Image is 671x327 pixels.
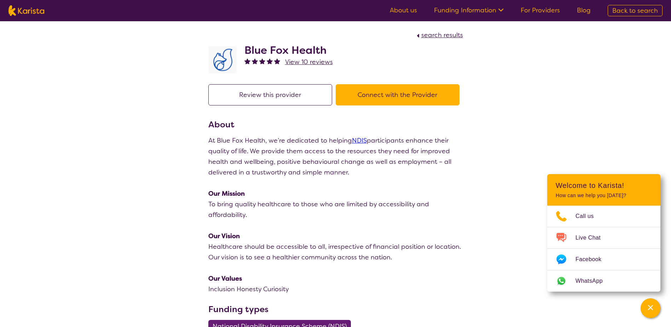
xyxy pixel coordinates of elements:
[421,31,463,39] span: search results
[244,44,333,57] h2: Blue Fox Health
[208,84,332,105] button: Review this provider
[208,189,245,198] strong: Our Mission
[556,193,652,199] p: How can we help you [DATE]?
[208,303,463,316] h3: Funding types
[434,6,504,15] a: Funding Information
[208,118,463,131] h3: About
[8,5,44,16] img: Karista logo
[267,58,273,64] img: fullstar
[336,91,463,99] a: Connect with the Provider
[208,46,237,73] img: lyehhyr6avbivpacwqcf.png
[575,276,611,286] span: WhatsApp
[208,232,240,240] strong: Our Vision
[390,6,417,15] a: About us
[608,5,663,16] a: Back to search
[556,181,652,190] h2: Welcome to Karista!
[415,31,463,39] a: search results
[285,58,333,66] span: View 10 reviews
[352,136,367,145] a: NDIS
[208,91,336,99] a: Review this provider
[244,58,250,64] img: fullstar
[208,284,463,294] p: Inclusion Honesty Curiosity
[547,174,660,292] div: Channel Menu
[274,58,280,64] img: fullstar
[208,241,463,263] p: Healthcare should be accessible to all, irrespective of financial position or location. Our visio...
[641,298,660,318] button: Channel Menu
[252,58,258,64] img: fullstar
[208,135,463,178] p: At Blue Fox Health, we’re dedicated to helping participants enhance their quality of life. We pro...
[612,6,658,15] span: Back to search
[575,233,609,243] span: Live Chat
[547,206,660,292] ul: Choose channel
[285,57,333,67] a: View 10 reviews
[208,199,463,220] p: To bring quality healthcare to those who are limited by accessibility and affordability.
[208,274,242,283] strong: Our Values
[547,270,660,292] a: Web link opens in a new tab.
[336,84,459,105] button: Connect with the Provider
[259,58,265,64] img: fullstar
[577,6,591,15] a: Blog
[575,254,610,265] span: Facebook
[521,6,560,15] a: For Providers
[575,211,602,222] span: Call us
